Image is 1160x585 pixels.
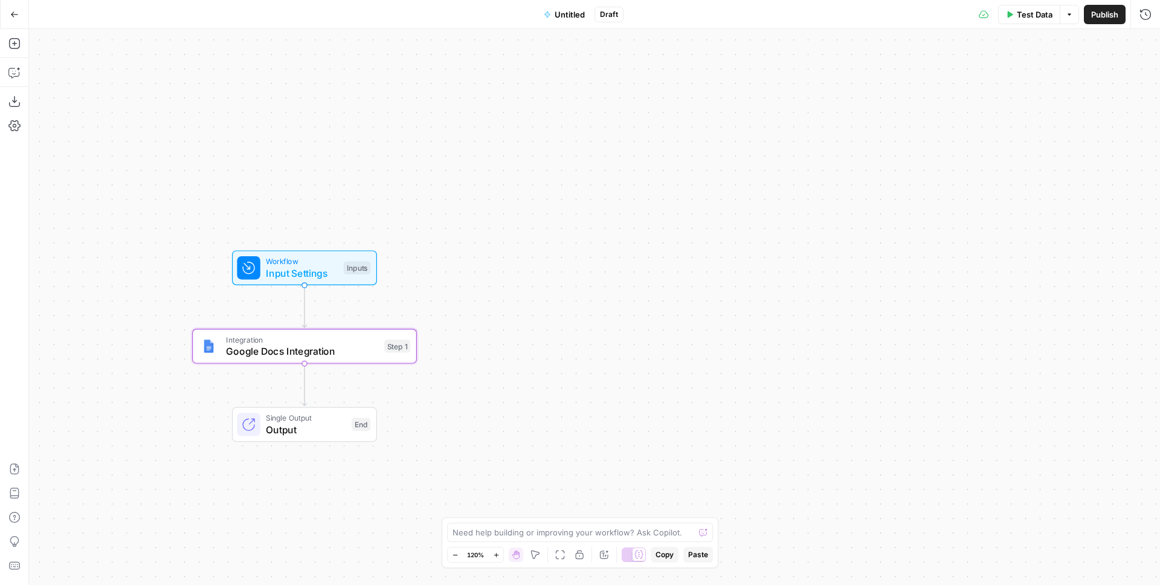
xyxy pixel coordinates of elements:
[352,418,370,431] div: End
[384,340,410,353] div: Step 1
[1091,8,1118,21] span: Publish
[226,344,378,358] span: Google Docs Integration
[467,550,484,560] span: 120%
[302,364,306,406] g: Edge from step_1 to end
[344,261,370,274] div: Inputs
[555,8,585,21] span: Untitled
[683,547,713,563] button: Paste
[266,422,346,437] span: Output
[266,266,338,280] span: Input Settings
[600,9,618,20] span: Draft
[302,285,306,328] g: Edge from start to step_1
[192,407,417,442] div: Single OutputOutputEnd
[1084,5,1126,24] button: Publish
[266,412,346,424] span: Single Output
[1017,8,1052,21] span: Test Data
[688,549,708,560] span: Paste
[998,5,1060,24] button: Test Data
[266,256,338,267] span: Workflow
[202,339,216,354] img: Instagram%20post%20-%201%201.png
[656,549,674,560] span: Copy
[536,5,592,24] button: Untitled
[651,547,678,563] button: Copy
[192,329,417,364] div: IntegrationGoogle Docs IntegrationStep 1
[226,334,378,345] span: Integration
[192,250,417,285] div: WorkflowInput SettingsInputs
